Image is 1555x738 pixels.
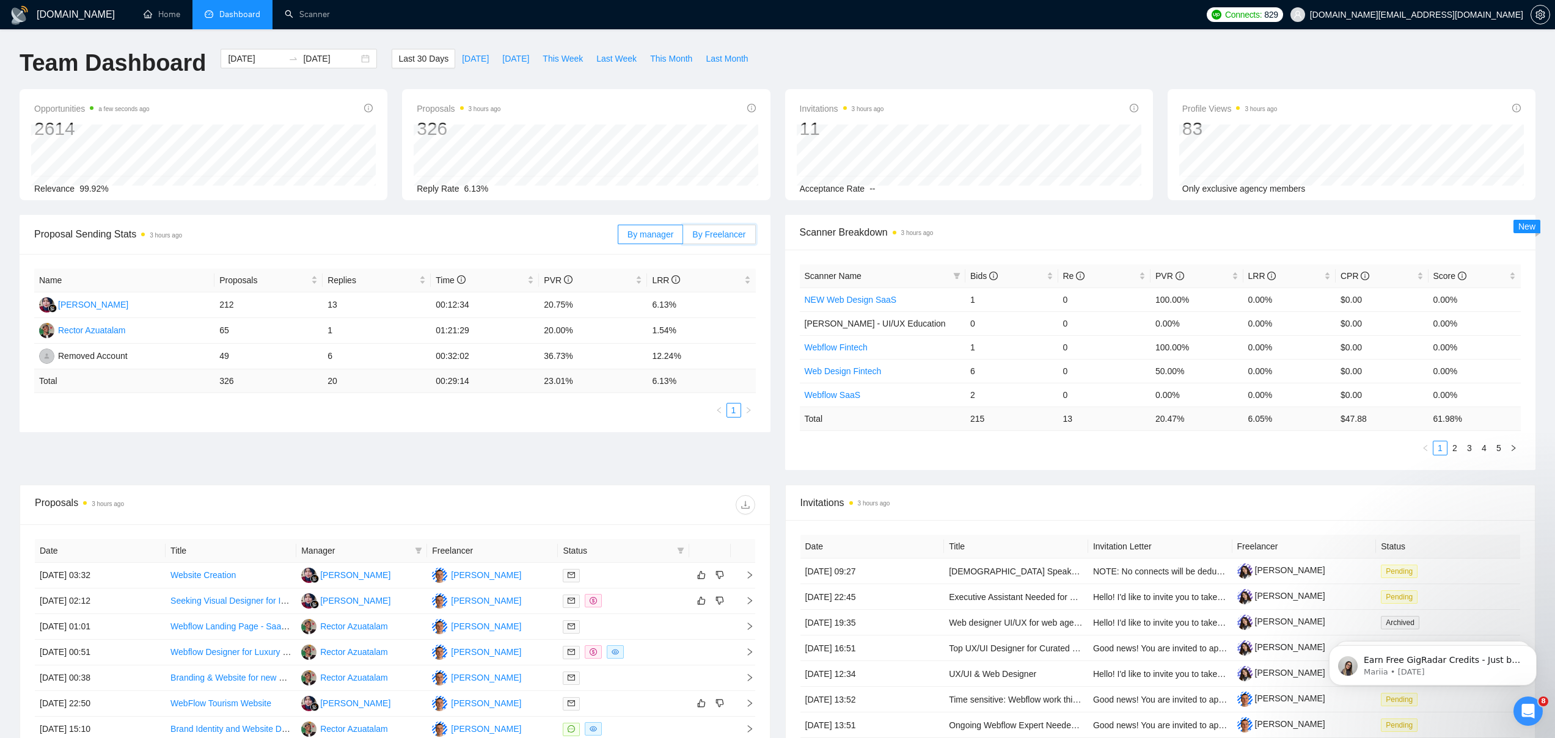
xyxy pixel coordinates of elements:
[432,570,521,579] a: IZ[PERSON_NAME]
[432,568,447,583] img: IZ
[1182,117,1278,140] div: 83
[417,101,500,116] span: Proposals
[432,595,521,605] a: IZ[PERSON_NAME]
[694,568,709,582] button: like
[58,298,128,311] div: [PERSON_NAME]
[852,106,884,112] time: 3 hours ago
[1058,311,1151,335] td: 0
[1293,10,1302,19] span: user
[1058,288,1151,311] td: 0
[34,369,214,393] td: Total
[1243,407,1336,430] td: 6.05 %
[736,500,755,510] span: download
[869,184,875,194] span: --
[431,344,539,369] td: 00:32:02
[1176,272,1184,280] span: info-circle
[1243,383,1336,407] td: 0.00%
[170,647,474,657] a: Webflow Designer for Luxury Brand Implementation (Live Call [DATE] — Hourly)
[1182,184,1306,194] span: Only exclusive agency members
[79,184,108,194] span: 99.92%
[323,269,431,292] th: Replies
[596,52,637,65] span: Last Week
[451,568,521,582] div: [PERSON_NAME]
[98,106,149,112] time: a few seconds ago
[432,722,447,737] img: IZ
[1237,640,1253,656] img: c1TvrDEnT2cRyVJWuaGrBp4vblnH3gAhIHj-0WWF6XgB1-1I-LIFv2h85ylRMVt1qP
[431,292,539,318] td: 00:12:34
[715,407,723,414] span: left
[727,403,741,417] a: 1
[712,568,727,582] button: dislike
[805,319,946,328] span: [PERSON_NAME] - UI/UX Education
[320,722,388,736] div: Rector Azuatalam
[949,618,1132,628] a: Web designer UI/UX for web agency and startup
[1447,441,1462,455] li: 2
[462,52,489,65] span: [DATE]
[1058,335,1151,359] td: 0
[451,671,521,684] div: [PERSON_NAME]
[170,698,271,708] a: WebFlow Tourism Website
[699,49,755,68] button: Last Month
[965,335,1058,359] td: 1
[39,325,126,335] a: RARector Azuatalam
[1237,617,1325,626] a: [PERSON_NAME]
[432,621,521,631] a: IZ[PERSON_NAME]
[214,318,323,344] td: 65
[310,574,319,583] img: gigradar-bm.png
[800,117,884,140] div: 11
[1151,288,1243,311] td: 100.00%
[1429,288,1521,311] td: 0.00%
[1381,718,1418,732] span: Pending
[1336,407,1429,430] td: $ 47.88
[1237,589,1253,604] img: c1TvrDEnT2cRyVJWuaGrBp4vblnH3gAhIHj-0WWF6XgB1-1I-LIFv2h85ylRMVt1qP
[432,645,447,660] img: IZ
[539,369,647,393] td: 23.01 %
[1248,271,1276,281] span: LRR
[327,273,417,287] span: Replies
[1433,441,1447,455] li: 1
[1336,383,1429,407] td: $0.00
[170,724,403,734] a: Brand Identity and Website Design in [GEOGRAPHIC_DATA]
[27,37,47,56] img: Profile image for Mariia
[301,672,388,682] a: RARector Azuatalam
[858,500,890,507] time: 3 hours ago
[647,344,755,369] td: 12.24%
[301,696,316,711] img: RH
[1512,104,1521,112] span: info-circle
[568,623,575,630] span: mail
[949,643,1222,653] a: Top UX/UI Designer for Curated Web Directory MVP (Desktop & Mobile)
[692,230,745,239] span: By Freelancer
[747,104,756,112] span: info-circle
[301,570,390,579] a: RH[PERSON_NAME]
[1492,441,1506,455] a: 5
[1418,441,1433,455] li: Previous Page
[1429,407,1521,430] td: 61.98 %
[301,723,388,733] a: RARector Azuatalam
[715,570,724,580] span: dislike
[464,184,489,194] span: 6.13%
[1381,566,1422,576] a: Pending
[712,593,727,608] button: dislike
[451,722,521,736] div: [PERSON_NAME]
[697,570,706,580] span: like
[34,269,214,292] th: Name
[1151,311,1243,335] td: 0.00%
[1381,565,1418,578] span: Pending
[451,594,521,607] div: [PERSON_NAME]
[1361,272,1369,280] span: info-circle
[92,501,124,507] time: 3 hours ago
[697,698,706,708] span: like
[1237,563,1253,579] img: c1TvrDEnT2cRyVJWuaGrBp4vblnH3gAhIHj-0WWF6XgB1-1I-LIFv2h85ylRMVt1qP
[568,597,575,604] span: mail
[320,671,388,684] div: Rector Azuatalam
[741,403,756,418] button: right
[568,674,575,681] span: mail
[323,318,431,344] td: 1
[1225,8,1262,21] span: Connects:
[1243,311,1336,335] td: 0.00%
[965,407,1058,430] td: 215
[1336,335,1429,359] td: $0.00
[949,669,1036,679] a: UX/UI & Web Designer
[677,547,684,554] span: filter
[431,318,539,344] td: 01:21:29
